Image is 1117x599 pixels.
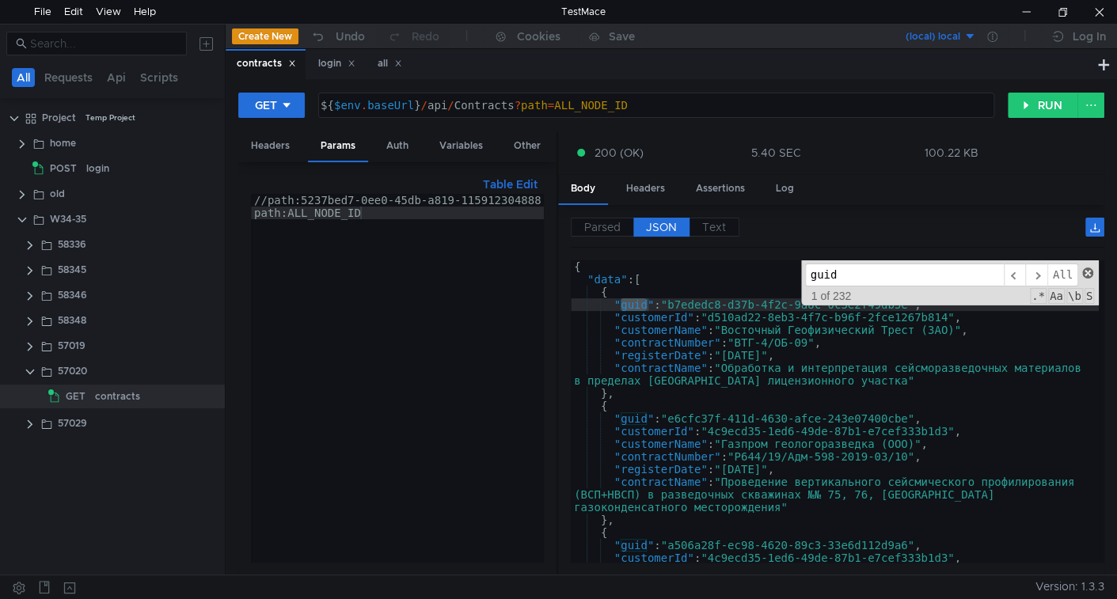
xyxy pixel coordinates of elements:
div: Save [609,31,635,42]
div: all [378,55,402,72]
div: Project [42,106,76,130]
button: Redo [376,25,450,48]
span: Alt-Enter [1047,263,1078,286]
div: Auth [374,131,421,161]
span: GET [66,385,85,408]
div: 58348 [58,309,86,332]
div: 58345 [58,258,86,282]
button: (local) local [866,24,976,49]
button: All [12,68,35,87]
div: 57019 [58,334,85,358]
span: Search In Selection [1085,288,1094,304]
div: Log [763,174,807,203]
span: RegExp Search [1030,288,1047,304]
span: 1 of 232 [805,290,858,302]
span: Whole Word Search [1066,288,1083,304]
div: old [50,182,65,206]
button: Table Edit [477,175,544,194]
div: GET [255,97,277,114]
div: (local) local [906,29,960,44]
div: 100.22 KB [925,146,978,160]
span: Parsed [584,220,621,234]
div: Headers [238,131,302,161]
span: ​ [1004,263,1026,286]
div: 57020 [58,359,87,383]
div: Undo [336,27,365,46]
span: 200 (OK) [595,144,644,161]
span: ​ [1025,263,1047,286]
div: login [86,157,109,180]
div: 58336 [58,233,86,256]
div: Assertions [683,174,758,203]
span: Version: 1.3.3 [1035,575,1104,598]
div: contracts [95,385,140,408]
div: Log In [1073,27,1106,46]
span: POST [50,157,77,180]
button: Create New [232,28,298,44]
span: JSON [646,220,677,234]
div: home [50,131,76,155]
input: Search... [30,35,177,52]
div: login [318,55,355,72]
button: GET [238,93,305,118]
div: W34-35 [50,207,86,231]
div: 5.40 SEC [750,146,800,160]
button: RUN [1008,93,1078,118]
div: Cookies [517,27,560,46]
button: Scripts [135,68,183,87]
div: Headers [614,174,678,203]
div: Body [558,174,608,205]
div: Params [308,131,368,162]
button: Api [102,68,131,87]
div: contracts [237,55,296,72]
div: Variables [427,131,496,161]
span: CaseSensitive Search [1048,288,1065,304]
button: Requests [40,68,97,87]
button: Undo [298,25,376,48]
div: 57029 [58,411,87,435]
div: Temp Project [85,106,135,130]
div: Other [501,131,553,161]
span: Text [702,220,726,234]
div: Redo [412,27,439,46]
input: Search for [805,263,1004,286]
div: 58346 [58,283,87,307]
